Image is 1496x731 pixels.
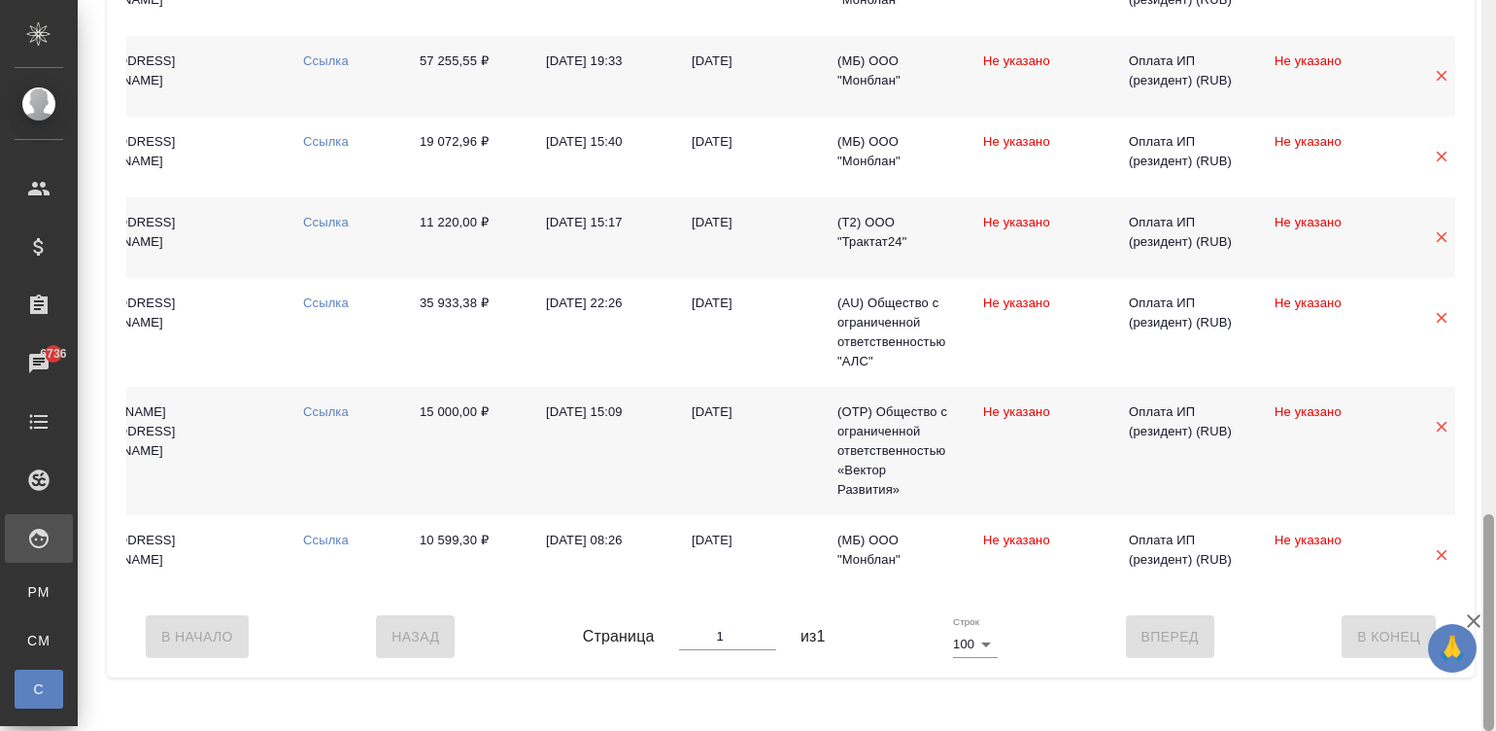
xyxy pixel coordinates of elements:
[822,515,968,596] td: (МБ) ООО "Монблан"
[24,679,53,699] span: С
[800,625,826,648] span: из 1
[983,296,1050,310] span: Не указано
[404,117,530,197] td: 19 072,96 ₽
[530,197,676,278] td: [DATE] 15:17
[1436,628,1469,669] span: 🙏
[1275,533,1342,547] span: Не указано
[822,278,968,387] td: (AU) Общество с ограниченной ответственностью "АЛС"
[822,36,968,117] td: (МБ) ООО "Монблан"
[15,670,63,709] a: С
[5,339,73,388] a: 6736
[676,515,822,596] td: [DATE]
[983,533,1050,547] span: Не указано
[530,515,676,596] td: [DATE] 08:26
[1113,117,1259,197] td: Оплата ИП (резидент) (RUB)
[1421,407,1461,447] button: Удалить
[676,36,822,117] td: [DATE]
[676,197,822,278] td: [DATE]
[1113,387,1259,515] td: Оплата ИП (резидент) (RUB)
[1275,215,1342,229] span: Не указано
[45,197,288,278] td: [EMAIL_ADDRESS][DOMAIN_NAME]
[404,387,530,515] td: 15 000,00 ₽
[1275,134,1342,149] span: Не указано
[1421,536,1461,575] button: Удалить
[676,117,822,197] td: [DATE]
[1275,404,1342,419] span: Не указано
[45,387,288,515] td: [PERSON_NAME][EMAIL_ADDRESS][DOMAIN_NAME]
[1113,197,1259,278] td: Оплата ИП (резидент) (RUB)
[983,404,1050,419] span: Не указано
[1275,296,1342,310] span: Не указано
[1428,624,1477,673] button: 🙏
[1421,137,1461,177] button: Удалить
[28,344,78,364] span: 6736
[1421,298,1461,338] button: Удалить
[15,621,63,660] a: CM
[1421,218,1461,258] button: Удалить
[983,53,1050,68] span: Не указано
[1421,56,1461,96] button: Удалить
[953,616,979,626] label: Строк
[530,387,676,515] td: [DATE] 15:09
[404,278,530,387] td: 35 933,38 ₽
[822,387,968,515] td: (OTP) Общество с ограниченной ответственностью «Вектор Развития»
[15,573,63,611] a: PM
[24,631,53,650] span: CM
[822,117,968,197] td: (МБ) ООО "Монблан"
[583,625,655,648] span: Страница
[404,515,530,596] td: 10 599,30 ₽
[953,631,998,658] div: 100
[530,36,676,117] td: [DATE] 19:33
[303,215,349,229] a: Ссылка
[1113,36,1259,117] td: Оплата ИП (резидент) (RUB)
[530,117,676,197] td: [DATE] 15:40
[45,515,288,596] td: [EMAIL_ADDRESS][DOMAIN_NAME]
[45,36,288,117] td: [EMAIL_ADDRESS][DOMAIN_NAME]
[983,134,1050,149] span: Не указано
[1113,515,1259,596] td: Оплата ИП (резидент) (RUB)
[45,278,288,387] td: [EMAIL_ADDRESS][DOMAIN_NAME]
[1113,278,1259,387] td: Оплата ИП (резидент) (RUB)
[303,134,349,149] a: Ссылка
[404,197,530,278] td: 11 220,00 ₽
[822,197,968,278] td: (Т2) ООО "Трактат24"
[45,117,288,197] td: [EMAIL_ADDRESS][DOMAIN_NAME]
[303,296,349,310] a: Ссылка
[983,215,1050,229] span: Не указано
[303,533,349,547] a: Ссылка
[303,404,349,419] a: Ссылка
[1275,53,1342,68] span: Не указано
[404,36,530,117] td: 57 255,55 ₽
[676,278,822,387] td: [DATE]
[676,387,822,515] td: [DATE]
[303,53,349,68] a: Ссылка
[530,278,676,387] td: [DATE] 22:26
[24,582,53,602] span: PM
